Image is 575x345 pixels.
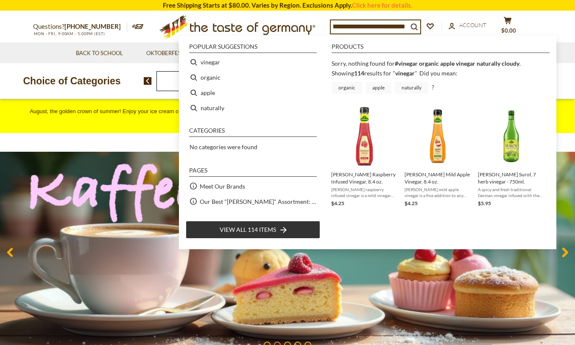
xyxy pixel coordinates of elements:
span: $0.00 [501,27,516,34]
a: Oktoberfest [146,49,190,58]
span: [PERSON_NAME] Raspberry Infused Vinegar, 8.4 oz. [331,171,398,185]
button: $0.00 [495,17,521,38]
span: [PERSON_NAME] raspberry infused vinegar is a mild vinegar with a bright fruity aroma. A fine comp... [331,186,398,198]
a: Back to School [76,49,123,58]
li: View all 114 items [186,221,320,239]
span: [PERSON_NAME] Surol, 7 herb vinegar - 750ml. [478,171,544,185]
li: Kuehne Raspberry Infused Vinegar, 8.4 oz. [328,102,401,211]
a: Our Best "[PERSON_NAME]" Assortment: 33 Choices For The Grillabend [200,197,317,206]
span: August, the golden crown of summer! Enjoy your ice cream on a sun-drenched afternoon with unique ... [30,108,545,125]
li: organic [186,70,320,85]
a: organic [332,82,362,94]
span: View all 114 items [220,225,276,234]
span: MON - FRI, 9:00AM - 5:00PM (EST) [33,31,105,36]
span: [PERSON_NAME] mild apple vinegar is a fine addition to any salad, sauce, or soup. Made in [GEOGRA... [405,186,471,198]
span: $4.25 [331,200,344,206]
div: Instant Search Results [179,36,556,249]
li: apple [186,85,320,100]
span: No categories were found [190,143,257,150]
a: Kuhne Mild Apple Vinegar[PERSON_NAME] Mild Apple Vinegar, 8.4 oz.[PERSON_NAME] mild apple vinegar... [405,106,471,208]
li: naturally [186,100,320,116]
li: Pages [189,167,317,177]
a: Meet Our Brands [200,181,245,191]
a: [PHONE_NUMBER] [64,22,121,30]
b: 114 [354,70,364,77]
span: Account [459,22,486,28]
span: Sorry, nothing found for . [332,60,521,67]
a: Kuehne Surol 7 herb vinegar[PERSON_NAME] Surol, 7 herb vinegar - 750ml.A spicy and fresh traditio... [478,106,544,208]
div: Did you mean: ? [332,70,458,90]
li: Meet Our Brands [186,178,320,194]
a: naturally [395,82,428,94]
a: Click here for details. [352,1,412,9]
li: vinegar [186,55,320,70]
li: Kuehne Surol, 7 herb vinegar - 750ml. [475,102,548,211]
a: vinegar [395,70,415,77]
img: Kuehne Raspberry Infused Vinegar [334,106,395,167]
a: Kuehne Raspberry Infused Vinegar[PERSON_NAME] Raspberry Infused Vinegar, 8.4 oz.[PERSON_NAME] ras... [331,106,398,208]
li: Kuehne Mild Apple Vinegar, 8.4 oz. [401,102,475,211]
a: Account [449,21,486,30]
p: Questions? [33,21,127,32]
b: #vinegar organic apple vinegar naturally cloudy [395,60,519,67]
li: Categories [189,128,317,137]
span: $4.25 [405,200,418,206]
span: A spicy and fresh traditional German vinegar infused with the extracts from seven different herbs. [478,186,544,198]
a: apple [366,82,391,94]
li: Products [332,44,550,53]
img: Kuhne Mild Apple Vinegar [407,106,469,167]
li: Our Best "[PERSON_NAME]" Assortment: 33 Choices For The Grillabend [186,194,320,209]
li: Popular suggestions [189,44,317,53]
span: Showing results for " " [332,70,417,77]
span: $5.95 [478,200,491,206]
img: Kuehne Surol 7 herb vinegar [480,106,542,167]
img: previous arrow [144,77,152,85]
span: [PERSON_NAME] Mild Apple Vinegar, 8.4 oz. [405,171,471,185]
